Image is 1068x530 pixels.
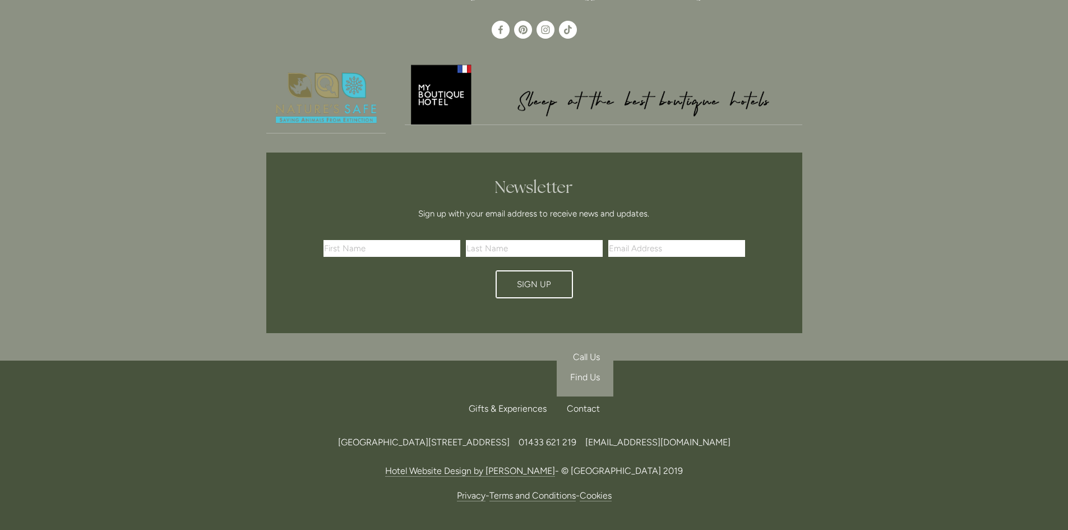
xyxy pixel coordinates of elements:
span: Sign Up [517,279,551,289]
a: Nature's Safe - Logo [266,63,386,134]
span: Gifts & Experiences [469,403,547,414]
a: Hotel Website Design by [PERSON_NAME] [385,466,555,477]
a: [EMAIL_ADDRESS][DOMAIN_NAME] [585,437,731,448]
a: Losehill House Hotel & Spa [492,21,510,39]
input: Last Name [466,240,603,257]
input: Email Address [608,240,745,257]
span: Find Us [570,372,600,382]
img: Nature's Safe - Logo [266,63,386,133]
a: Gifts & Experiences [469,397,556,421]
p: - - [266,488,802,503]
a: TikTok [559,21,577,39]
a: Pinterest [514,21,532,39]
a: Call Us [557,347,613,367]
span: 01433 621 219 [519,437,576,448]
input: First Name [323,240,460,257]
a: Find Us [557,367,613,388]
a: My Boutique Hotel - Logo [405,63,802,126]
button: Sign Up [496,270,573,298]
p: - © [GEOGRAPHIC_DATA] 2019 [266,463,802,478]
a: Cookies [580,490,612,501]
span: [GEOGRAPHIC_DATA][STREET_ADDRESS] [338,437,510,448]
span: Call Us [573,352,600,362]
a: Instagram [537,21,554,39]
img: My Boutique Hotel - Logo [405,63,802,125]
a: Terms and Conditions [489,490,576,501]
p: Sign up with your email address to receive news and updates. [327,207,741,220]
a: Privacy [457,490,486,501]
div: Contact [558,397,600,421]
h2: Newsletter [327,177,741,197]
